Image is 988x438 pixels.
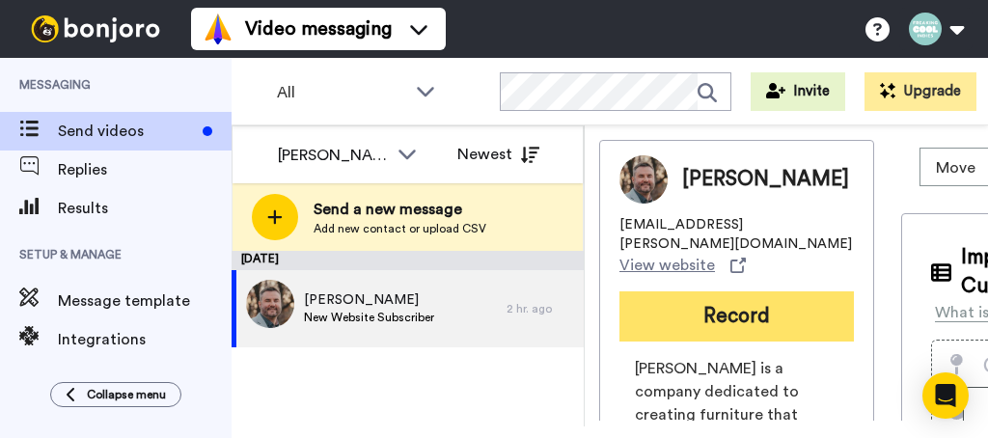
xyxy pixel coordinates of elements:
span: All [277,81,406,104]
button: Upgrade [864,72,976,111]
span: [EMAIL_ADDRESS][PERSON_NAME][DOMAIN_NAME] [619,215,854,254]
img: vm-color.svg [203,14,233,44]
span: Integrations [58,328,232,351]
img: Image of Nate [619,155,668,204]
img: bj-logo-header-white.svg [23,15,168,42]
span: Results [58,197,232,220]
span: Message template [58,289,232,313]
span: [PERSON_NAME] [682,165,849,194]
div: Open Intercom Messenger [922,372,969,419]
span: Add new contact or upload CSV [314,221,486,236]
div: [DATE] [232,251,584,270]
span: [PERSON_NAME] [304,290,434,310]
a: View website [619,254,746,277]
div: [PERSON_NAME] [278,144,388,167]
button: Invite [751,72,845,111]
span: New Website Subscriber [304,310,434,325]
span: Video messaging [245,15,392,42]
button: Newest [443,135,554,174]
span: Send a new message [314,198,486,221]
span: Replies [58,158,232,181]
span: Move [936,156,988,179]
img: ef7106ff-29c0-4c4c-bbee-c1438d339d40.jpg [246,280,294,328]
button: Collapse menu [50,382,181,407]
span: Collapse menu [87,387,166,402]
button: Record [619,291,854,342]
span: Send videos [58,120,195,143]
span: View website [619,254,715,277]
div: 2 hr. ago [507,301,574,316]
